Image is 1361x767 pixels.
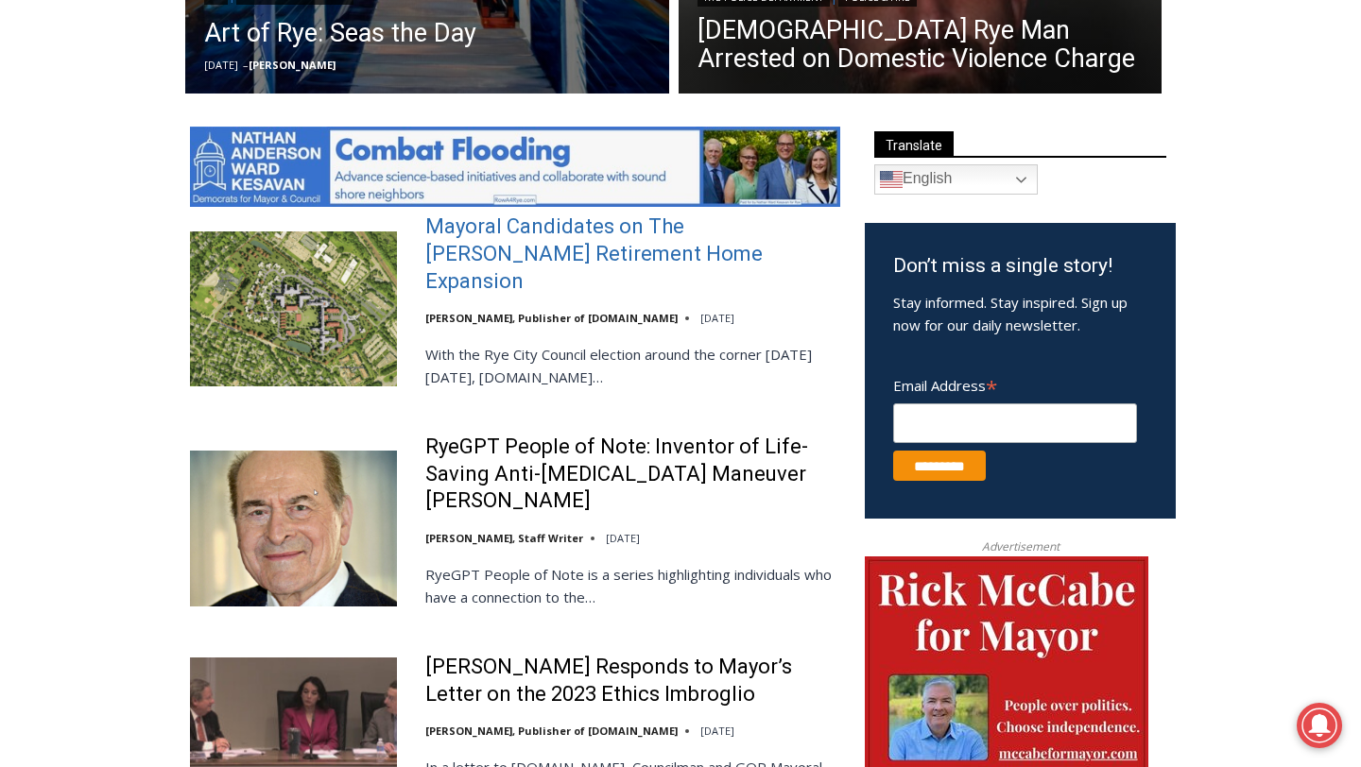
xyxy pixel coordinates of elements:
a: [DEMOGRAPHIC_DATA] Rye Man Arrested on Domestic Violence Charge [698,16,1144,73]
span: Translate [874,131,954,157]
time: [DATE] [700,724,734,738]
span: Intern @ [DOMAIN_NAME] [494,188,876,230]
img: RyeGPT People of Note: Inventor of Life-Saving Anti-Choking Maneuver Dr. Henry Heimlich [190,451,397,605]
a: RyeGPT People of Note: Inventor of Life-Saving Anti-[MEDICAL_DATA] Maneuver [PERSON_NAME] [425,434,840,515]
img: Mayoral Candidates on The Osborn Retirement Home Expansion [190,231,397,386]
img: en [880,168,903,191]
p: RyeGPT People of Note is a series highlighting individuals who have a connection to the… [425,563,840,608]
label: Email Address [893,366,1137,401]
span: – [243,58,249,72]
span: Advertisement [963,537,1078,555]
a: [PERSON_NAME], Publisher of [DOMAIN_NAME] [425,724,678,738]
a: Mayoral Candidates on The [PERSON_NAME] Retirement Home Expansion [425,213,840,295]
p: With the Rye City Council election around the corner [DATE][DATE], [DOMAIN_NAME]… [425,343,840,388]
a: [PERSON_NAME], Staff Writer [425,531,583,545]
time: [DATE] [606,531,640,545]
div: Apply Now <> summer and RHS senior internships available [477,1,893,183]
p: Stay informed. Stay inspired. Sign up now for our daily newsletter. [893,291,1147,336]
time: [DATE] [204,58,238,72]
a: Art of Rye: Seas the Day [204,14,650,52]
a: Intern @ [DOMAIN_NAME] [455,183,916,235]
h3: Don’t miss a single story! [893,251,1147,281]
a: [PERSON_NAME] [249,58,336,72]
a: [PERSON_NAME] Responds to Mayor’s Letter on the 2023 Ethics Imbroglio [425,654,840,707]
time: [DATE] [700,311,734,325]
a: [PERSON_NAME], Publisher of [DOMAIN_NAME] [425,311,678,325]
a: English [874,164,1038,195]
